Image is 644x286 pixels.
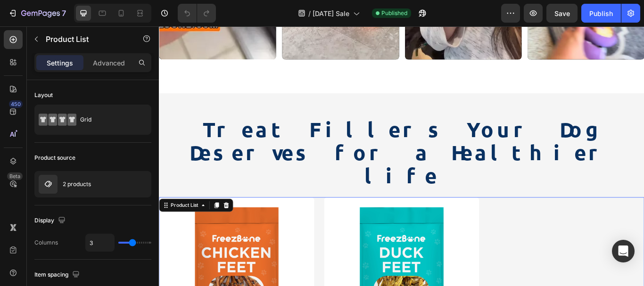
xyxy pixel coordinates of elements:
div: Undo/Redo [178,4,216,23]
div: Layout [34,91,53,99]
button: 7 [4,4,70,23]
div: Display [34,214,67,227]
span: [DATE] Sale [313,8,349,18]
p: Settings [47,58,73,68]
button: Save [546,4,578,23]
div: Item spacing [34,269,82,281]
p: Product List [46,33,126,45]
p: Advanced [93,58,125,68]
div: 450 [9,100,23,108]
img: product feature img [39,175,58,194]
span: Published [381,9,407,17]
div: Grid [80,109,138,131]
iframe: Design area [159,26,644,286]
div: Product source [34,154,75,162]
strong: Treat Fillers Your Dog Deserves for a Healthier life [35,105,530,189]
span: Save [554,9,570,17]
p: 2 products [63,181,91,188]
span: / [308,8,311,18]
input: Auto [86,234,114,251]
div: Product List [12,204,48,213]
div: Beta [7,172,23,180]
button: Publish [581,4,621,23]
p: 7 [62,8,66,19]
div: Columns [34,238,58,247]
div: Publish [589,8,613,18]
div: Open Intercom Messenger [612,240,635,262]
